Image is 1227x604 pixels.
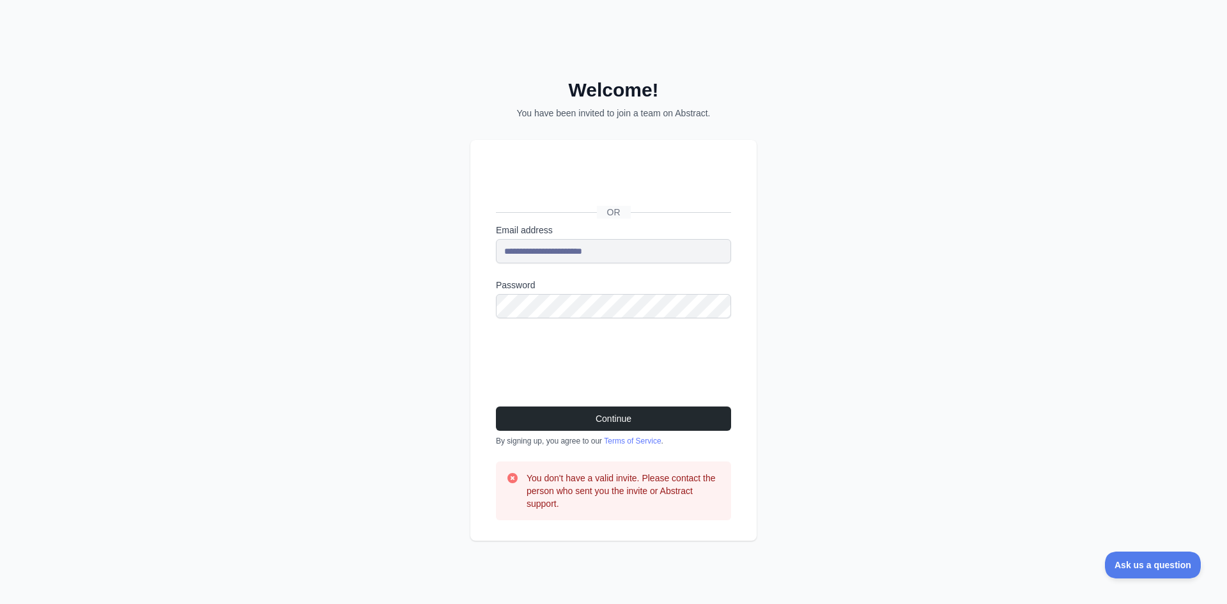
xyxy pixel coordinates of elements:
[496,334,690,383] iframe: To enrich screen reader interactions, please activate Accessibility in Grammarly extension settings
[604,437,661,445] a: Terms of Service
[496,407,731,431] button: Continue
[470,107,757,120] p: You have been invited to join a team on Abstract.
[496,224,731,236] label: Email address
[496,436,731,446] div: By signing up, you agree to our .
[496,279,731,291] label: Password
[597,206,631,219] span: OR
[1105,552,1201,578] iframe: Toggle Customer Support
[490,169,736,197] iframe: Sign in with Google Button
[470,79,757,102] h2: Welcome!
[527,472,721,510] h3: You don't have a valid invite. Please contact the person who sent you the invite or Abstract supp...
